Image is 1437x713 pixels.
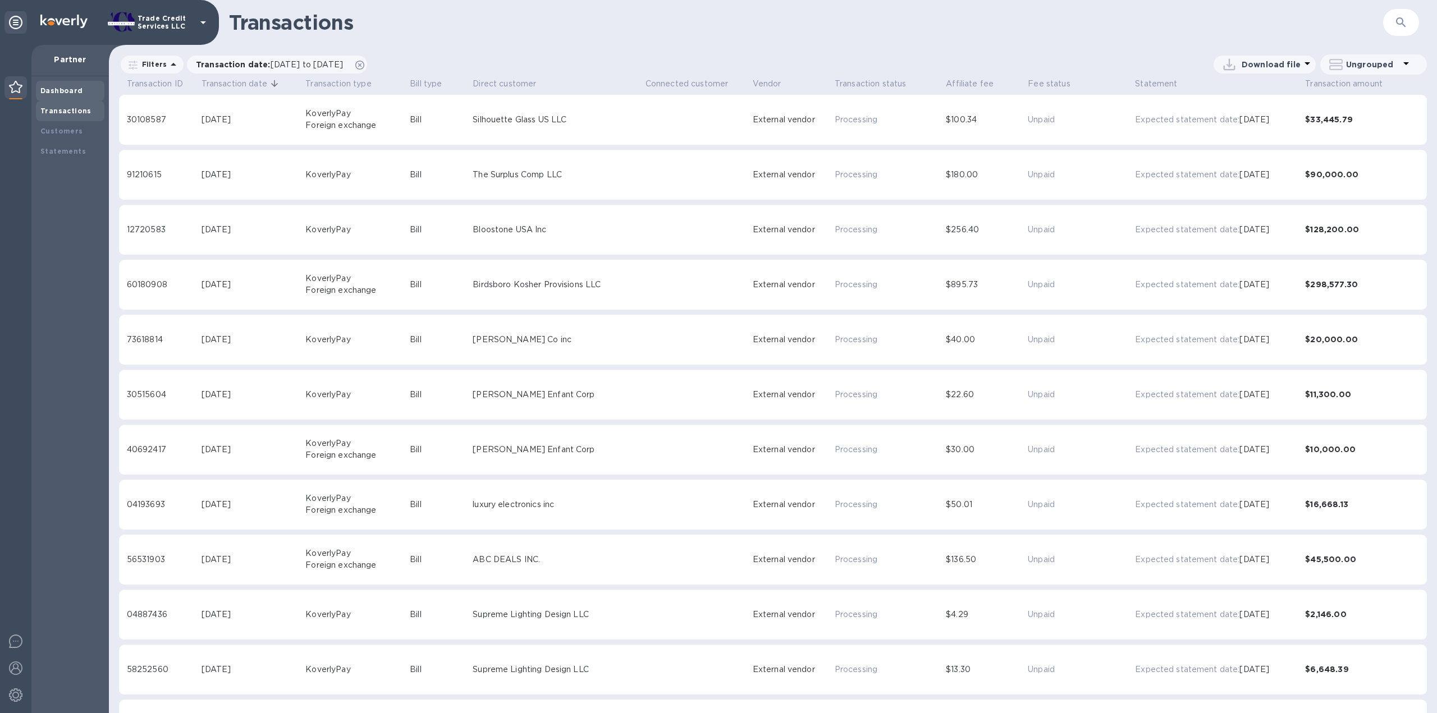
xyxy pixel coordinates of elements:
span: Transaction date [202,77,282,90]
p: [DATE] [1239,224,1269,236]
p: Expected statement date: [1135,444,1239,456]
div: [DATE] [202,169,301,181]
p: [DATE] [1239,334,1269,346]
p: Transaction date : [196,59,349,70]
div: Foreign exchange [305,284,405,296]
span: Transaction type [305,77,371,90]
p: Expected statement date: [1135,499,1239,510]
div: $40.00 [946,334,1023,346]
div: KoverlyPay [305,224,405,236]
span: Connected customer [646,77,729,90]
span: Vendor [753,77,781,90]
div: $16,668.13 [1305,499,1419,510]
b: Transactions [40,107,91,115]
div: Bill [410,499,468,510]
p: Processing [835,279,941,291]
p: Processing [835,334,941,346]
div: KoverlyPay [305,389,405,401]
div: $4.29 [946,609,1023,620]
span: Transaction amount [1305,77,1383,90]
div: $6,648.39 [1305,664,1419,675]
div: Birdsboro Kosher Provisions LLC [473,279,640,291]
div: External vendor [753,389,830,401]
p: [DATE] [1239,389,1269,401]
div: $30.00 [946,444,1023,456]
div: Bill [410,554,468,565]
span: Statement [1135,77,1177,90]
p: Unpaid [1028,554,1131,565]
h1: Transactions [229,11,1383,34]
p: Expected statement date: [1135,334,1239,346]
div: [DATE] [202,664,301,675]
div: [DATE] [202,554,301,565]
p: [DATE] [1239,114,1269,126]
div: $33,445.79 [1305,114,1419,125]
p: Filters [138,59,167,69]
div: KoverlyPay [305,273,405,284]
div: 04887436 [127,609,197,620]
p: [DATE] [1239,499,1269,510]
p: Expected statement date: [1135,224,1239,236]
div: [PERSON_NAME] Enfant Corp [473,389,640,401]
div: $2,146.00 [1305,609,1419,620]
div: $298,577.30 [1305,279,1419,290]
div: Unpin categories [4,11,27,34]
div: Foreign exchange [305,504,405,516]
div: External vendor [753,664,830,675]
div: [DATE] [202,224,301,236]
p: [DATE] [1239,279,1269,291]
p: Processing [835,609,941,620]
p: Unpaid [1028,664,1131,675]
div: KoverlyPay [305,334,405,346]
p: [DATE] [1239,664,1269,675]
div: KoverlyPay [305,609,405,620]
p: Expected statement date: [1135,609,1239,620]
p: [DATE] [1239,444,1269,456]
div: $128,200.00 [1305,224,1419,235]
p: Unpaid [1028,279,1131,291]
span: Affiliate fee [946,77,994,90]
div: Foreign exchange [305,559,405,571]
p: Expected statement date: [1135,554,1239,565]
p: Unpaid [1028,224,1131,236]
span: Fee status [1028,77,1070,90]
div: 04193693 [127,499,197,510]
div: [DATE] [202,334,301,346]
span: Direct customer [473,77,551,90]
div: 12720583 [127,224,197,236]
div: The Surplus Comp LLC [473,169,640,181]
div: [DATE] [202,279,301,291]
div: [DATE] [202,609,301,620]
div: Supreme Lighting Design LLC [473,609,640,620]
b: Customers [40,127,83,135]
p: Processing [835,224,941,236]
div: 56531903 [127,554,197,565]
p: Expected statement date: [1135,389,1239,401]
div: KoverlyPay [305,664,405,675]
p: Partner [40,54,100,65]
div: $100.34 [946,114,1023,126]
div: Bloostone USA Inc [473,224,640,236]
p: Processing [835,389,941,401]
span: Transaction type [305,77,386,90]
div: [DATE] [202,389,301,401]
span: Transaction ID [127,77,183,90]
p: Unpaid [1028,169,1131,181]
div: $45,500.00 [1305,554,1419,565]
p: [DATE] [1239,554,1269,565]
div: External vendor [753,499,830,510]
div: Bill [410,444,468,456]
div: $895.73 [946,279,1023,291]
p: Unpaid [1028,444,1131,456]
p: Processing [835,114,941,126]
div: External vendor [753,609,830,620]
span: Transaction date [202,77,267,90]
div: Bill [410,389,468,401]
div: Supreme Lighting Design LLC [473,664,640,675]
p: Expected statement date: [1135,279,1239,291]
div: [DATE] [202,444,301,456]
div: Foreign exchange [305,119,405,131]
